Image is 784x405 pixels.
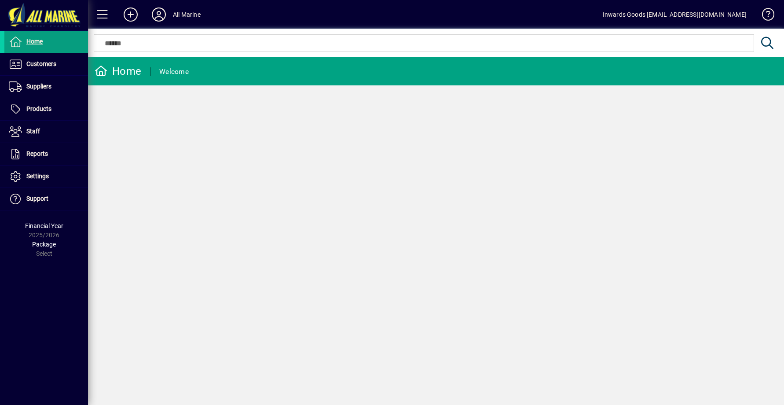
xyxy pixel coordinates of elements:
[26,173,49,180] span: Settings
[603,7,747,22] div: Inwards Goods [EMAIL_ADDRESS][DOMAIN_NAME]
[26,83,51,90] span: Suppliers
[4,98,88,120] a: Products
[26,105,51,112] span: Products
[755,2,773,30] a: Knowledge Base
[95,64,141,78] div: Home
[25,222,63,229] span: Financial Year
[4,143,88,165] a: Reports
[117,7,145,22] button: Add
[4,188,88,210] a: Support
[26,38,43,45] span: Home
[4,53,88,75] a: Customers
[4,121,88,143] a: Staff
[32,241,56,248] span: Package
[4,166,88,188] a: Settings
[159,65,189,79] div: Welcome
[26,60,56,67] span: Customers
[26,195,48,202] span: Support
[173,7,201,22] div: All Marine
[26,150,48,157] span: Reports
[145,7,173,22] button: Profile
[4,76,88,98] a: Suppliers
[26,128,40,135] span: Staff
